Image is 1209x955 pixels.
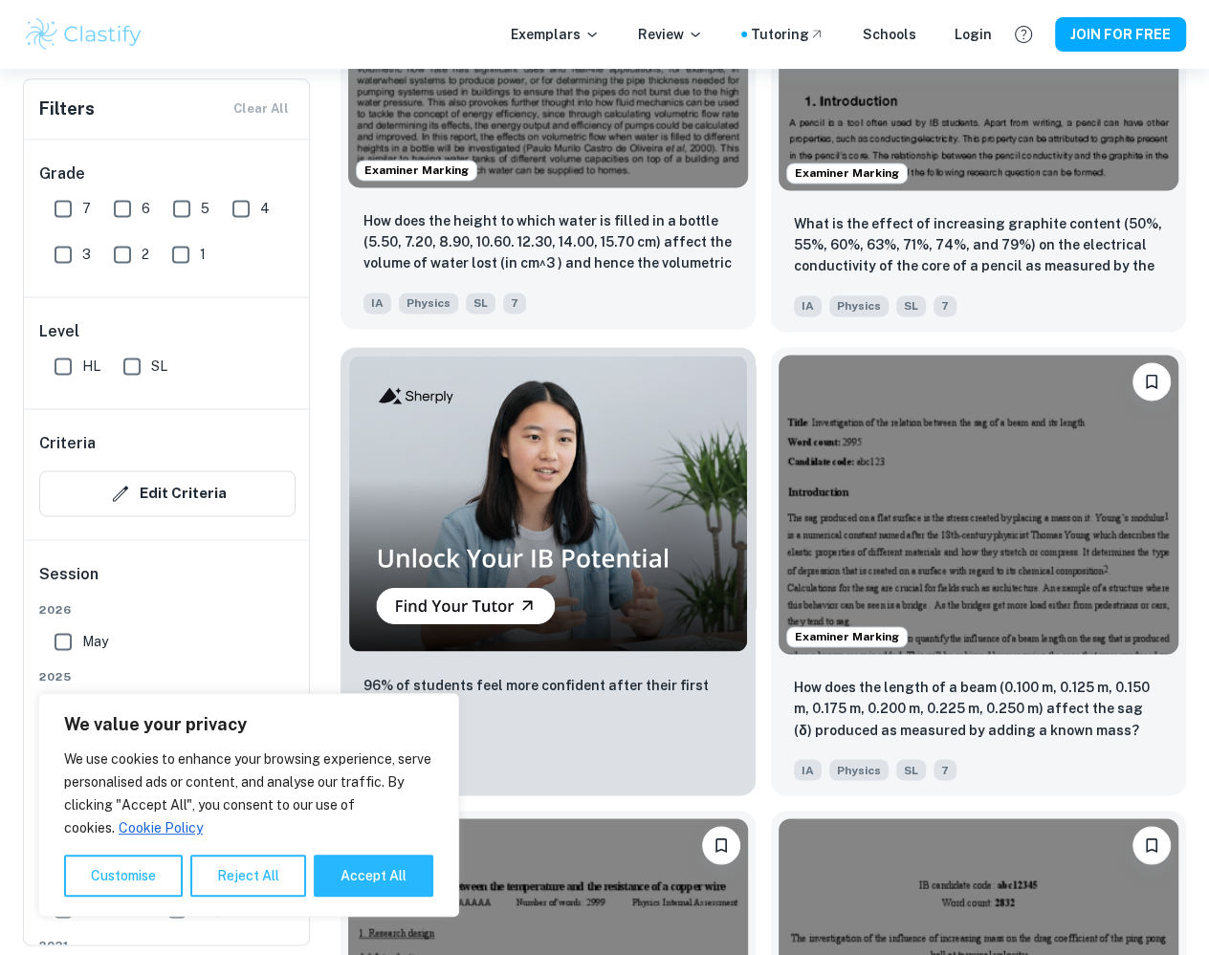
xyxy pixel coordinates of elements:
[357,162,476,179] span: Examiner Marking
[118,819,204,836] a: Cookie Policy
[794,759,822,780] span: IA
[190,855,306,897] button: Reject All
[955,24,992,45] a: Login
[934,295,956,316] span: 7
[64,748,433,839] p: We use cookies to enhance your browsing experience, serve personalised ads or content, and analys...
[503,293,526,314] span: 7
[934,759,956,780] span: 7
[794,677,1163,740] p: How does the length of a beam (0.100 m, 0.125 m, 0.150 m, 0.175 m, 0.200 m, 0.225 m, 0.250 m) aff...
[39,163,296,185] h6: Grade
[201,198,209,219] span: 5
[363,675,733,717] p: 96% of students feel more confident after their first lesson
[787,628,907,645] span: Examiner Marking
[1055,17,1186,52] button: JOIN FOR FREE
[896,295,926,316] span: SL
[702,826,740,864] button: Please log in to bookmark exemplars
[23,15,144,54] img: Clastify logo
[794,295,822,316] span: IA
[863,24,916,45] a: Schools
[39,668,296,685] span: 2025
[638,24,703,45] p: Review
[1007,18,1040,51] button: Help and Feedback
[829,295,889,316] span: Physics
[363,293,391,314] span: IA
[82,244,91,265] span: 3
[151,356,167,377] span: SL
[38,693,459,917] div: We value your privacy
[82,198,91,219] span: 7
[39,936,296,953] span: 2021
[1132,362,1171,401] button: Please log in to bookmark exemplars
[787,164,907,182] span: Examiner Marking
[779,355,1178,655] img: Physics IA example thumbnail: How does the length of a beam (0.100 m,
[363,210,733,275] p: How does the height to which water is filled in a bottle (5.50, 7.20, 8.90, 10.60. 12.30, 14.00, ...
[829,759,889,780] span: Physics
[200,244,206,265] span: 1
[794,213,1163,278] p: What is the effect of increasing graphite content (50%, 55%, 60%, 63%, 71%, 74%, and 79%) on the ...
[39,601,296,619] span: 2026
[82,356,100,377] span: HL
[1132,826,1171,864] button: Please log in to bookmark exemplars
[142,244,149,265] span: 2
[896,759,926,780] span: SL
[82,631,108,652] span: May
[751,24,824,45] a: Tutoring
[399,293,458,314] span: Physics
[64,855,183,897] button: Customise
[314,855,433,897] button: Accept All
[771,347,1186,796] a: Examiner MarkingPlease log in to bookmark exemplarsHow does the length of a beam (0.100 m, 0.125 ...
[39,96,95,122] h6: Filters
[466,293,495,314] span: SL
[39,470,296,516] button: Edit Criteria
[142,198,150,219] span: 6
[511,24,600,45] p: Exemplars
[39,432,96,455] h6: Criteria
[341,347,756,796] a: Thumbnail96% of students feel more confident after their first lesson
[260,198,270,219] span: 4
[64,713,433,736] p: We value your privacy
[348,355,748,652] img: Thumbnail
[39,563,296,601] h6: Session
[39,320,296,343] h6: Level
